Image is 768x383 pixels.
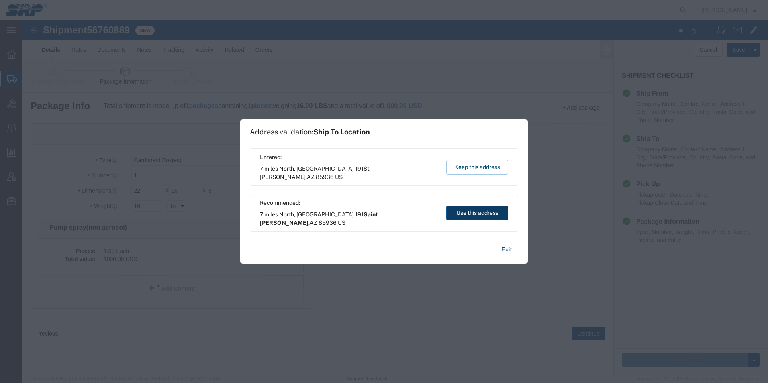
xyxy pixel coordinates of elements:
span: 7 miles North, [GEOGRAPHIC_DATA] 191 , [260,165,439,181]
span: 85936 [319,220,337,226]
span: AZ [307,174,315,180]
button: Use this address [446,206,508,220]
span: Saint [PERSON_NAME] [260,211,378,226]
span: St. [PERSON_NAME] [260,165,370,180]
span: AZ [310,220,317,226]
button: Keep this address [446,160,508,175]
span: Ship To Location [313,128,370,136]
span: US [338,220,345,226]
h1: Address validation: [250,128,370,136]
span: US [335,174,343,180]
span: Entered: [260,153,439,161]
button: Exit [495,242,518,257]
span: Recommended: [260,199,439,207]
span: 7 miles North, [GEOGRAPHIC_DATA] 191 , [260,210,439,227]
span: 85936 [316,174,334,180]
